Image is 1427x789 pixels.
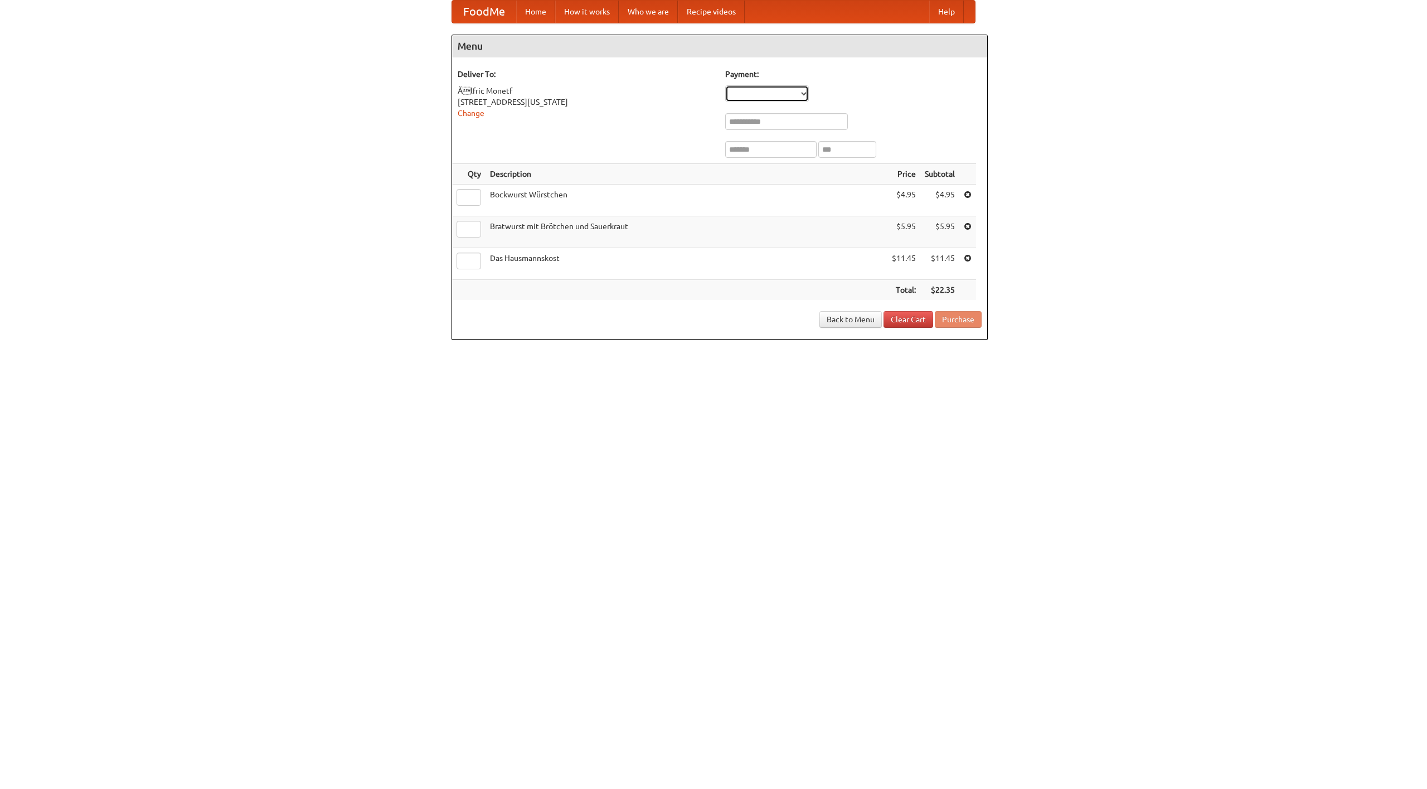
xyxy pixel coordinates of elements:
[884,311,933,328] a: Clear Cart
[516,1,555,23] a: Home
[935,311,982,328] button: Purchase
[486,185,887,216] td: Bockwurst Würstchen
[452,164,486,185] th: Qty
[486,164,887,185] th: Description
[920,164,959,185] th: Subtotal
[458,109,484,118] a: Change
[486,216,887,248] td: Bratwurst mit Brötchen und Sauerkraut
[555,1,619,23] a: How it works
[458,96,714,108] div: [STREET_ADDRESS][US_STATE]
[887,185,920,216] td: $4.95
[458,85,714,96] div: Ãlfric Monetf
[920,216,959,248] td: $5.95
[887,216,920,248] td: $5.95
[458,69,714,80] h5: Deliver To:
[920,280,959,301] th: $22.35
[920,185,959,216] td: $4.95
[887,248,920,280] td: $11.45
[452,1,516,23] a: FoodMe
[619,1,678,23] a: Who we are
[920,248,959,280] td: $11.45
[725,69,982,80] h5: Payment:
[887,280,920,301] th: Total:
[819,311,882,328] a: Back to Menu
[452,35,987,57] h4: Menu
[486,248,887,280] td: Das Hausmannskost
[929,1,964,23] a: Help
[887,164,920,185] th: Price
[678,1,745,23] a: Recipe videos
